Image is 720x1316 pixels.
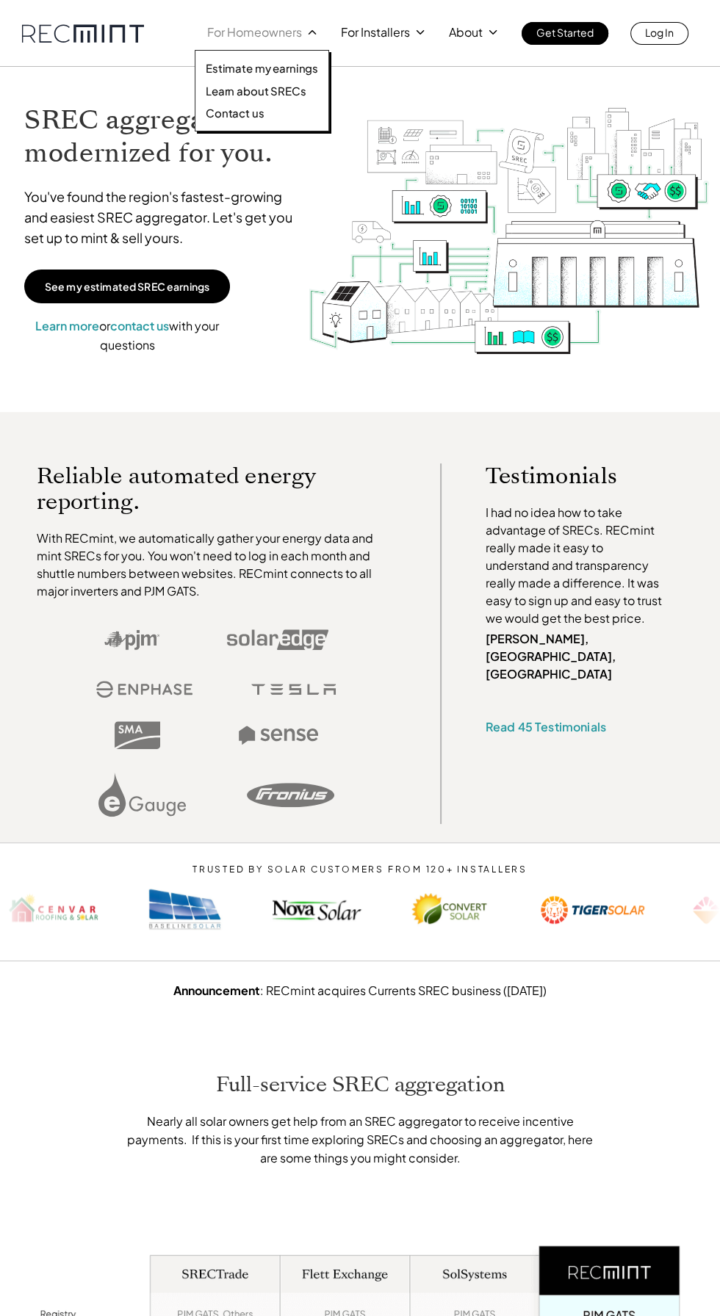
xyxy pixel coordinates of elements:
[449,22,483,43] p: About
[206,61,318,76] a: Estimate my earnings
[148,864,572,875] p: TRUSTED BY SOLAR CUSTOMERS FROM 120+ INSTALLERS
[24,270,230,303] a: See my estimated SREC earnings
[486,504,665,627] p: I had no idea how to take advantage of SRECs. RECmint really made it easy to understand and trans...
[24,104,293,170] h1: SREC aggregation, modernized for you.
[35,318,99,333] a: Learn more
[341,22,410,43] p: For Installers
[110,318,169,333] a: contact us
[37,529,396,600] p: With RECmint, we automatically gather your energy data and mint SRECs for you. You won't need to ...
[206,84,318,98] a: Learn about SRECs
[45,280,209,293] p: See my estimated SREC earnings
[173,983,260,998] strong: Announcement
[486,719,606,734] a: Read 45 Testimonials
[486,463,665,489] p: Testimonials
[206,106,318,120] a: Contact us
[206,106,264,120] p: Contact us
[206,84,306,98] p: Learn about SRECs
[522,22,608,45] a: Get Started
[486,630,665,683] p: [PERSON_NAME], [GEOGRAPHIC_DATA], [GEOGRAPHIC_DATA]
[207,22,302,43] p: For Homeowners
[536,22,594,43] p: Get Started
[37,463,396,515] p: Reliable automated energy reporting.
[24,187,293,248] p: You've found the region's fastest-growing and easiest SREC aggregator. Let's get you set up to mi...
[645,22,674,43] p: Log In
[630,22,688,45] a: Log In
[24,317,230,354] p: or with your questions
[308,74,710,397] img: RECmint value cycle
[173,983,547,998] a: Announcement: RECmint acquires Currents SREC business ([DATE])
[126,1112,594,1167] p: Nearly all solar owners get help from an SREC aggregator to receive incentive payments. If this i...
